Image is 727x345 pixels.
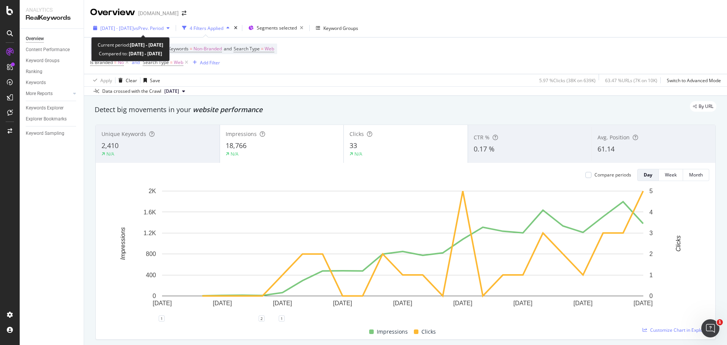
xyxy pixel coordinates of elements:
[170,59,173,66] span: =
[664,74,721,86] button: Switch to Advanced Mode
[90,6,135,19] div: Overview
[699,104,713,109] span: By URL
[190,58,220,67] button: Add Filter
[377,327,408,336] span: Impressions
[26,79,46,87] div: Keywords
[26,35,44,43] div: Overview
[26,68,42,76] div: Ranking
[667,77,721,84] div: Switch to Advanced Mode
[421,327,436,336] span: Clicks
[649,293,653,299] text: 0
[594,172,631,178] div: Compare periods
[265,44,274,54] span: Web
[90,74,112,86] button: Apply
[26,79,78,87] a: Keywords
[349,130,364,137] span: Clicks
[100,77,112,84] div: Apply
[26,115,67,123] div: Explorer Bookmarks
[182,11,186,16] div: arrow-right-arrow-left
[259,315,265,322] div: 2
[159,315,165,322] div: 1
[539,77,596,84] div: 5.97 % Clicks ( 38K on 639K )
[649,230,653,236] text: 3
[226,141,246,150] span: 18,766
[224,45,232,52] span: and
[138,9,179,17] div: [DOMAIN_NAME]
[161,87,188,96] button: [DATE]
[114,59,117,66] span: =
[226,130,257,137] span: Impressions
[26,46,78,54] a: Content Performance
[675,236,682,252] text: Clicks
[102,187,704,318] div: A chart.
[132,59,140,66] button: and
[101,141,119,150] span: 2,410
[146,251,156,257] text: 800
[650,327,709,333] span: Customize Chart in Explorer
[148,188,156,194] text: 2K
[354,151,362,157] div: N/A
[659,169,683,181] button: Week
[179,22,232,34] button: 4 Filters Applied
[649,251,653,257] text: 2
[153,293,156,299] text: 0
[333,300,352,306] text: [DATE]
[689,172,703,178] div: Month
[643,327,709,333] a: Customize Chart in Explorer
[200,59,220,66] div: Add Filter
[130,42,163,48] b: [DATE] - [DATE]
[234,45,260,52] span: Search Type
[26,115,78,123] a: Explorer Bookmarks
[143,59,169,66] span: Search Type
[146,272,156,278] text: 400
[26,104,64,112] div: Keywords Explorer
[701,319,719,337] iframe: Intercom live chat
[140,74,160,86] button: Save
[153,300,172,306] text: [DATE]
[164,88,179,95] span: 2024 Sep. 8th
[26,130,78,137] a: Keyword Sampling
[26,90,71,98] a: More Reports
[231,151,239,157] div: N/A
[115,74,137,86] button: Clear
[649,209,653,215] text: 4
[257,25,297,31] span: Segments selected
[649,272,653,278] text: 1
[26,90,53,98] div: More Reports
[273,300,292,306] text: [DATE]
[168,45,189,52] span: Keywords
[26,130,64,137] div: Keyword Sampling
[174,57,183,68] span: Web
[261,45,264,52] span: =
[213,300,232,306] text: [DATE]
[26,46,70,54] div: Content Performance
[90,59,113,66] span: Is Branded
[90,22,173,34] button: [DATE] - [DATE]vsPrev. Period
[574,300,593,306] text: [DATE]
[102,88,161,95] div: Data crossed with the Crawl
[453,300,472,306] text: [DATE]
[245,22,306,34] button: Segments selected
[26,57,59,65] div: Keyword Groups
[717,319,723,325] span: 1
[26,104,78,112] a: Keywords Explorer
[313,22,361,34] button: Keyword Groups
[649,188,653,194] text: 5
[665,172,677,178] div: Week
[690,101,716,112] div: legacy label
[393,300,412,306] text: [DATE]
[118,57,124,68] span: No
[99,49,162,58] div: Compared to:
[683,169,709,181] button: Month
[190,25,223,31] div: 4 Filters Applied
[474,144,495,153] span: 0.17 %
[128,50,162,57] b: [DATE] - [DATE]
[513,300,532,306] text: [DATE]
[474,134,490,141] span: CTR %
[120,227,126,260] text: Impressions
[637,169,659,181] button: Day
[26,57,78,65] a: Keyword Groups
[106,151,114,157] div: N/A
[644,172,652,178] div: Day
[232,24,239,32] div: times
